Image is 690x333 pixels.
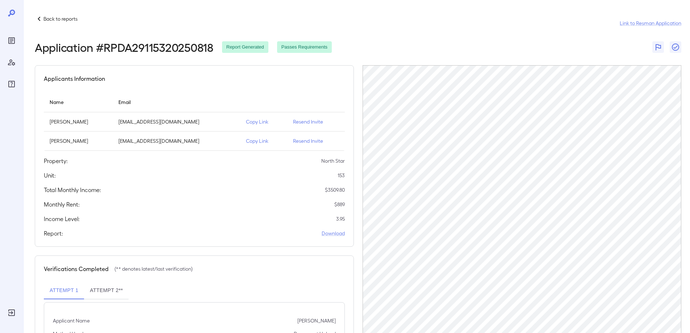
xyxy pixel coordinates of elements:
[6,35,17,46] div: Reports
[50,137,107,145] p: [PERSON_NAME]
[44,92,345,151] table: simple table
[114,265,193,272] p: (** denotes latest/last verification)
[44,74,105,83] h5: Applicants Information
[44,157,68,165] h5: Property:
[44,186,101,194] h5: Total Monthly Income:
[277,44,332,51] span: Passes Requirements
[652,41,664,53] button: Flag Report
[44,282,84,299] button: Attempt 1
[44,265,109,273] h5: Verifications Completed
[44,215,80,223] h5: Income Level:
[338,172,345,179] p: 153
[293,137,339,145] p: Resend Invite
[84,282,129,299] button: Attempt 2**
[293,118,339,125] p: Resend Invite
[334,201,345,208] p: $ 889
[620,20,681,27] a: Link to Resman Application
[6,57,17,68] div: Manage Users
[222,44,268,51] span: Report Generated
[44,171,56,180] h5: Unit:
[118,118,234,125] p: [EMAIL_ADDRESS][DOMAIN_NAME]
[246,118,281,125] p: Copy Link
[297,317,336,324] p: [PERSON_NAME]
[53,317,90,324] p: Applicant Name
[44,229,63,238] h5: Report:
[6,78,17,90] div: FAQ
[43,15,78,22] p: Back to reports
[50,118,107,125] p: [PERSON_NAME]
[246,137,281,145] p: Copy Link
[336,215,345,222] p: 3.95
[35,41,213,54] h2: Application # RPDA29115320250818
[118,137,234,145] p: [EMAIL_ADDRESS][DOMAIN_NAME]
[322,230,345,237] a: Download
[670,41,681,53] button: Close Report
[325,186,345,193] p: $ 3509.80
[44,200,80,209] h5: Monthly Rent:
[44,92,113,112] th: Name
[113,92,240,112] th: Email
[6,307,17,319] div: Log Out
[321,157,345,165] p: North Star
